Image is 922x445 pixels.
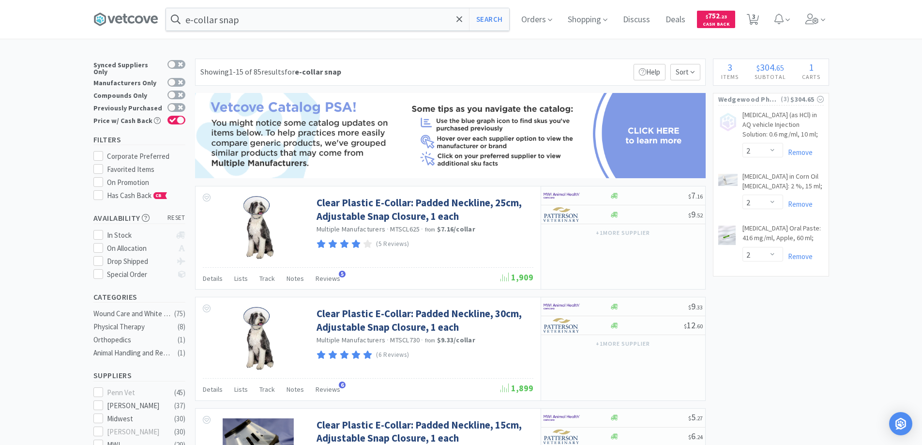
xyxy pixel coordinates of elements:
span: . 24 [695,433,703,441]
span: 3 [727,61,732,73]
a: Remove [783,199,813,209]
img: f5e969b455434c6296c6d81ef179fa71_3.png [544,207,580,222]
span: 752 [706,11,727,20]
p: Help [634,64,665,80]
img: f6b2451649754179b5b4e0c70c3f7cb0_2.png [544,299,580,314]
h5: Availability [93,213,185,224]
div: Orthopedics [93,334,172,346]
span: 9 [688,209,703,220]
span: . 52 [695,212,703,219]
span: from [425,337,436,344]
img: 42555297bef6408da8ac66509c2ee42d.png [195,93,706,178]
a: $752.23Cash Back [697,6,735,32]
span: 5 [688,412,703,423]
button: Search [469,8,509,31]
strong: $7.16 / collar [437,225,475,233]
div: Corporate Preferred [107,151,185,162]
div: Previously Purchased [93,103,163,111]
a: Clear Plastic E-Collar: Padded Neckline, 25cm, Adjustable Snap Closure, 1 each [317,196,531,223]
a: Remove [783,148,813,157]
span: · [421,336,423,344]
div: Wound Care and White Goods [93,308,172,320]
img: f5e969b455434c6296c6d81ef179fa71_3.png [544,318,580,333]
div: Open Intercom Messenger [889,412,912,435]
span: 9 [688,301,703,312]
span: 1,899 [500,383,533,394]
span: . 33 [695,304,703,311]
button: +1more supplier [591,337,654,351]
a: Clear Plastic E-Collar: Padded Neckline, 15cm, Adjustable Snap Closure, 1 each [317,418,531,445]
img: f5e969b455434c6296c6d81ef179fa71_3.png [544,430,580,444]
a: Multiple Manufacturers [317,336,386,344]
span: MTSCL730 [390,336,420,344]
span: 6 [688,430,703,442]
img: 8a8955a4cb234298ac7886ec6342b030_225131.jpeg [718,226,736,245]
span: 7 [688,190,703,201]
span: $ [756,63,760,73]
span: Notes [287,274,304,283]
h4: Carts [794,72,829,81]
a: [MEDICAL_DATA] in Corn Oil [MEDICAL_DATA]: 2 %, 15 ml; [742,172,824,195]
button: +1more supplier [591,226,654,240]
div: Price w/ Cash Back [93,116,163,124]
span: Track [259,274,275,283]
img: 4ce4192b50f945f09d337ecfbff3ec4d_399585.jpeg [718,174,738,186]
img: f6b2451649754179b5b4e0c70c3f7cb0_2.png [544,188,580,203]
span: 5 [339,271,346,277]
div: Showing 1-15 of 85 results [200,66,341,78]
a: Deals [662,15,689,24]
div: Compounds Only [93,91,163,99]
span: $ [688,433,691,441]
img: f6b2451649754179b5b4e0c70c3f7cb0_2.png [544,411,580,425]
div: Synced Suppliers Only [93,60,163,75]
span: Reviews [316,274,340,283]
span: ( 3 ) [780,94,790,104]
h5: Suppliers [93,370,185,381]
span: from [425,226,436,233]
span: Wedgewood Pharmacy [718,94,780,105]
span: · [387,225,389,233]
span: 12 [684,320,703,331]
div: [PERSON_NAME] [107,426,167,438]
div: Favorited Items [107,164,185,175]
a: 3 [743,16,763,25]
span: 1 [809,61,814,73]
div: Physical Therapy [93,321,172,333]
div: ( 37 ) [174,400,185,412]
span: 1,909 [500,272,533,283]
div: ( 30 ) [174,426,185,438]
img: e94dbe38cabc49498fad549c6e1eb0f4_562880.jpeg [227,196,290,259]
span: $ [688,193,691,200]
span: Details [203,274,223,283]
div: On Allocation [107,243,171,254]
div: ( 1 ) [178,347,185,359]
span: $ [688,414,691,422]
div: . [747,62,794,72]
a: Remove [783,252,813,261]
span: Reviews [316,385,340,394]
strong: $9.33 / collar [437,336,475,344]
a: Clear Plastic E-Collar: Padded Neckline, 30cm, Adjustable Snap Closure, 1 each [317,307,531,334]
div: $304.65 [790,94,823,105]
span: . 16 [695,193,703,200]
span: reset [167,213,185,223]
span: Lists [234,274,248,283]
div: Midwest [107,413,167,425]
span: Lists [234,385,248,394]
div: Manufacturers Only [93,78,163,86]
h5: Categories [93,292,185,303]
span: Track [259,385,275,394]
div: ( 8 ) [178,321,185,333]
div: ( 30 ) [174,413,185,425]
p: (6 Reviews) [376,350,409,360]
span: 304 [760,61,774,73]
span: for [285,67,341,77]
h4: Items [713,72,747,81]
span: · [387,336,389,344]
span: Details [203,385,223,394]
span: . 60 [695,322,703,330]
span: $ [706,14,708,20]
span: $ [688,304,691,311]
p: (5 Reviews) [376,239,409,249]
span: $ [688,212,691,219]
